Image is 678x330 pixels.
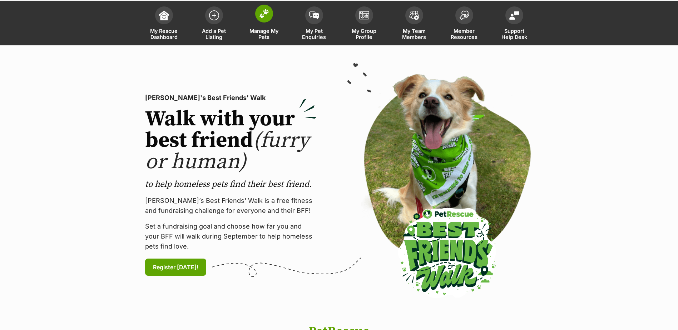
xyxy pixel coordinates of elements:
[498,28,530,40] span: Support Help Desk
[339,3,389,45] a: My Group Profile
[359,11,369,20] img: group-profile-icon-3fa3cf56718a62981997c0bc7e787c4b2cf8bcc04b72c1350f741eb67cf2f40e.svg
[209,10,219,20] img: add-pet-listing-icon-0afa8454b4691262ce3f59096e99ab1cd57d4a30225e0717b998d2c9b9846f56.svg
[459,10,469,20] img: member-resources-icon-8e73f808a243e03378d46382f2149f9095a855e16c252ad45f914b54edf8863c.svg
[248,28,280,40] span: Manage My Pets
[159,10,169,20] img: dashboard-icon-eb2f2d2d3e046f16d808141f083e7271f6b2e854fb5c12c21221c1fb7104beca.svg
[145,259,206,276] a: Register [DATE]!
[509,11,519,20] img: help-desk-icon-fdf02630f3aa405de69fd3d07c3f3aa587a6932b1a1747fa1d2bba05be0121f9.svg
[153,263,198,271] span: Register [DATE]!
[198,28,230,40] span: Add a Pet Listing
[145,196,317,216] p: [PERSON_NAME]’s Best Friends' Walk is a free fitness and fundraising challenge for everyone and t...
[145,179,317,190] p: to help homeless pets find their best friend.
[139,3,189,45] a: My Rescue Dashboard
[239,3,289,45] a: Manage My Pets
[145,93,317,103] p: [PERSON_NAME]'s Best Friends' Walk
[298,28,330,40] span: My Pet Enquiries
[448,28,480,40] span: Member Resources
[348,28,380,40] span: My Group Profile
[409,11,419,20] img: team-members-icon-5396bd8760b3fe7c0b43da4ab00e1e3bb1a5d9ba89233759b79545d2d3fc5d0d.svg
[398,28,430,40] span: My Team Members
[148,28,180,40] span: My Rescue Dashboard
[259,9,269,18] img: manage-my-pets-icon-02211641906a0b7f246fdf0571729dbe1e7629f14944591b6c1af311fb30b64b.svg
[489,3,539,45] a: Support Help Desk
[145,127,309,175] span: (furry or human)
[145,109,317,173] h2: Walk with your best friend
[439,3,489,45] a: Member Resources
[309,11,319,19] img: pet-enquiries-icon-7e3ad2cf08bfb03b45e93fb7055b45f3efa6380592205ae92323e6603595dc1f.svg
[189,3,239,45] a: Add a Pet Listing
[145,221,317,251] p: Set a fundraising goal and choose how far you and your BFF will walk during September to help hom...
[389,3,439,45] a: My Team Members
[289,3,339,45] a: My Pet Enquiries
